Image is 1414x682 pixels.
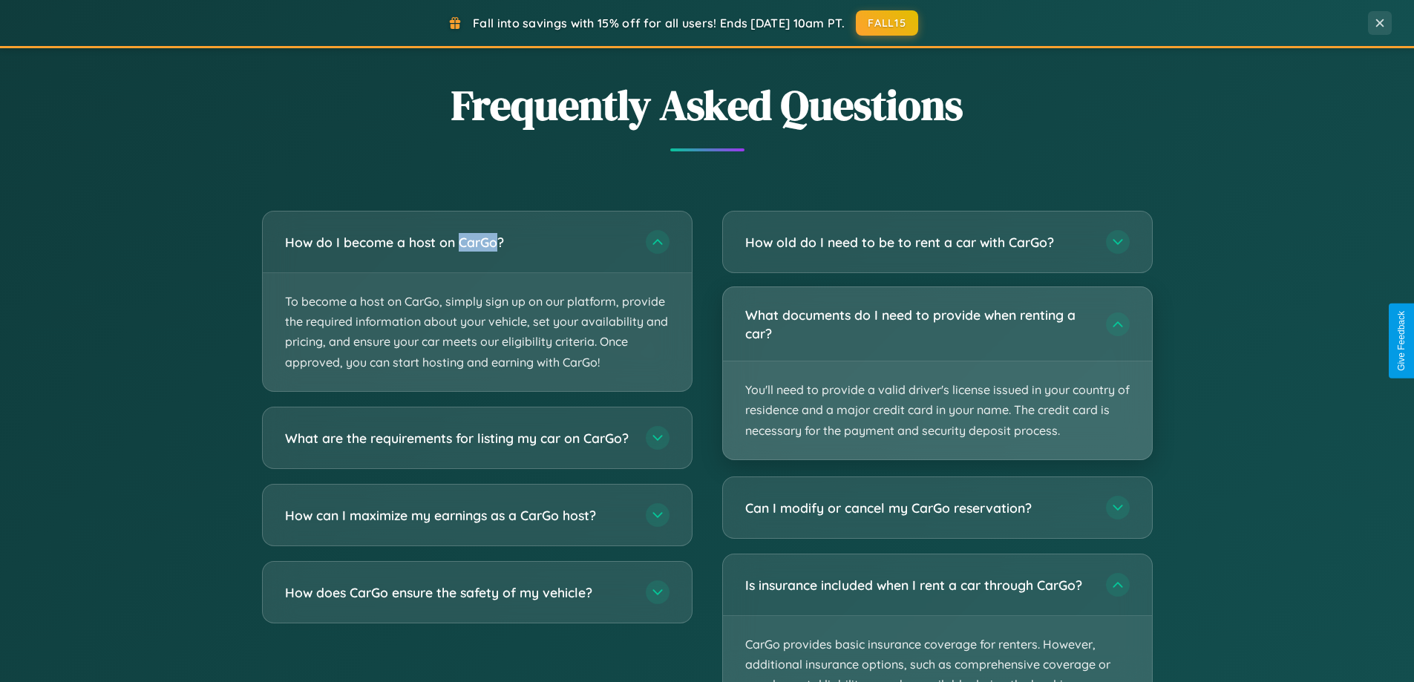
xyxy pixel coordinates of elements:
[745,499,1091,517] h3: Can I modify or cancel my CarGo reservation?
[262,76,1153,134] h2: Frequently Asked Questions
[745,306,1091,342] h3: What documents do I need to provide when renting a car?
[856,10,918,36] button: FALL15
[263,273,692,391] p: To become a host on CarGo, simply sign up on our platform, provide the required information about...
[473,16,845,30] span: Fall into savings with 15% off for all users! Ends [DATE] 10am PT.
[745,576,1091,594] h3: Is insurance included when I rent a car through CarGo?
[1396,311,1407,371] div: Give Feedback
[285,505,631,524] h3: How can I maximize my earnings as a CarGo host?
[285,428,631,447] h3: What are the requirements for listing my car on CarGo?
[285,233,631,252] h3: How do I become a host on CarGo?
[723,361,1152,459] p: You'll need to provide a valid driver's license issued in your country of residence and a major c...
[285,583,631,601] h3: How does CarGo ensure the safety of my vehicle?
[745,233,1091,252] h3: How old do I need to be to rent a car with CarGo?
